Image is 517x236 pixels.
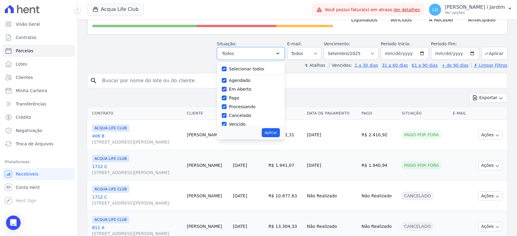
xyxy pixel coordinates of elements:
label: Em Aberto [229,87,251,92]
a: 1712 C[STREET_ADDRESS][PERSON_NAME] [92,163,182,176]
a: Troca de Arquivos [2,138,75,150]
label: Cancelado [229,113,251,118]
p: [PERSON_NAME] i Jardim [445,4,505,10]
button: Ações [478,161,502,170]
label: E-mail: [287,41,302,46]
button: Exportar [469,93,507,102]
a: 1 a 30 dias [355,63,378,68]
td: Não Realizado [359,181,399,211]
button: Aplicar [262,128,280,137]
a: Contratos [2,31,75,44]
label: Selecionar todos [229,66,264,71]
span: ACQUA LIFE CLUB [92,186,129,193]
a: [DATE] [233,163,247,168]
span: Minha Carteira [16,88,47,94]
div: Plataformas [5,158,72,166]
button: Ações [478,222,502,231]
span: ACQUA LIFE CLUB [92,216,129,223]
button: Acqua Life Club [87,4,144,15]
a: 61 a 90 dias [412,63,438,68]
a: Crédito [2,111,75,123]
th: E-mail [450,107,471,120]
span: [STREET_ADDRESS][PERSON_NAME] [92,170,182,176]
h4: Antecipado [468,16,497,24]
a: 406 B[STREET_ADDRESS][PERSON_NAME] [92,133,182,145]
span: Conta Hent [16,184,40,190]
td: [PERSON_NAME] [184,150,230,181]
a: 1712 C[STREET_ADDRESS][PERSON_NAME] [92,194,182,206]
td: R$ 2.410,92 [359,120,399,150]
a: Visão Geral [2,18,75,30]
input: Buscar por nome do lote ou do cliente [98,75,505,87]
button: Aplicar [481,47,507,60]
a: Clientes [2,71,75,83]
th: Data de Pagamento [304,107,359,120]
span: Você possui fatura(s) em atraso. [325,7,420,13]
label: Processando [229,104,256,109]
a: [DATE] [233,193,247,198]
span: Negativação [16,128,42,134]
a: Conta Hent [2,181,75,193]
th: Situação [399,107,450,120]
span: [STREET_ADDRESS][PERSON_NAME] [92,200,182,206]
span: Visão Geral [16,21,40,27]
td: R$ 10.877,63 [266,181,304,211]
a: Negativação [2,124,75,137]
span: Troca de Arquivos [16,141,53,147]
span: [STREET_ADDRESS][PERSON_NAME] [92,139,182,145]
a: Parcelas [2,45,75,57]
label: Período Inicío: [381,41,410,46]
span: ACQUA LIFE CLUB [92,124,129,132]
label: Pago [229,95,239,100]
span: Contratos [16,34,36,40]
label: Período Fim: [431,41,479,47]
label: Vencimento: [324,41,350,46]
a: 31 a 60 dias [382,63,408,68]
div: Pago por fora [402,161,441,170]
span: Crédito [16,114,31,120]
th: Valor [266,107,304,120]
h4: A Receber [429,16,459,24]
label: Situação: [217,41,237,46]
button: Todos [217,47,285,60]
button: Ações [478,130,502,140]
span: Todos [222,50,234,57]
a: ✗ Limpar Filtros [471,63,507,68]
p: Ver opções [445,10,505,15]
td: R$ 1.940,94 [359,150,399,181]
h4: Vencidos [390,16,419,24]
span: Parcelas [16,48,33,54]
td: [PERSON_NAME] [184,181,230,211]
button: Ações [478,191,502,201]
label: Agendado [229,78,250,83]
span: ACQUA LIFE CLUB [92,155,129,162]
div: Open Intercom Messenger [6,215,21,230]
a: Ver detalhes [393,7,420,12]
div: Pago por fora [402,131,441,139]
span: Transferências [16,101,46,107]
th: Cliente [184,107,230,120]
i: search [90,77,97,84]
td: R$ 1.941,07 [266,150,304,181]
td: Não Realizado [304,181,359,211]
span: Clientes [16,74,33,80]
td: R$ 2.281,31 [266,120,304,150]
span: Lotes [16,61,27,67]
a: Transferências [2,98,75,110]
th: Pago [359,107,399,120]
span: Recebíveis [16,171,38,177]
label: Vencido [229,122,246,127]
button: LG [PERSON_NAME] i Jardim Ver opções [424,1,517,18]
a: Minha Carteira [2,85,75,97]
th: Contrato [87,107,184,120]
td: [DATE] [304,120,359,150]
h4: Liquidados [351,16,380,24]
a: + de 90 dias [442,63,469,68]
div: Cancelado [402,192,433,200]
td: [DATE] [304,150,359,181]
a: Recebíveis [2,168,75,180]
span: LG [432,8,438,12]
label: ↯ Atalhos [304,63,325,68]
td: [PERSON_NAME] [184,120,230,150]
div: Cancelado [402,222,433,231]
